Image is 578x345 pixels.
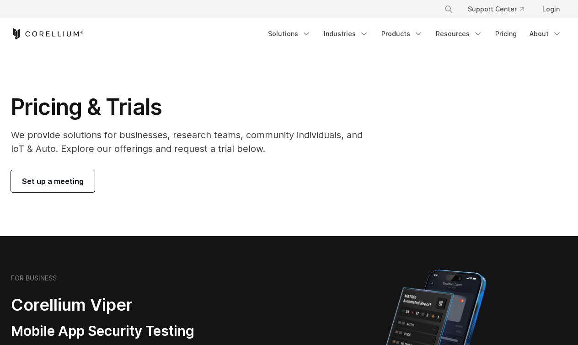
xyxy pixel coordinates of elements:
h3: Mobile App Security Testing [11,323,245,340]
p: We provide solutions for businesses, research teams, community individuals, and IoT & Auto. Explo... [11,128,375,156]
h6: FOR BUSINESS [11,274,57,282]
div: Navigation Menu [262,26,567,42]
a: Corellium Home [11,28,84,39]
a: Industries [318,26,374,42]
h2: Corellium Viper [11,295,245,315]
a: Resources [430,26,488,42]
a: Login [535,1,567,17]
a: Support Center [460,1,531,17]
div: Navigation Menu [433,1,567,17]
a: Products [376,26,428,42]
button: Search [440,1,457,17]
a: Set up a meeting [11,170,95,192]
a: About [524,26,567,42]
a: Pricing [490,26,522,42]
h1: Pricing & Trials [11,93,375,121]
span: Set up a meeting [22,176,84,187]
a: Solutions [262,26,316,42]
